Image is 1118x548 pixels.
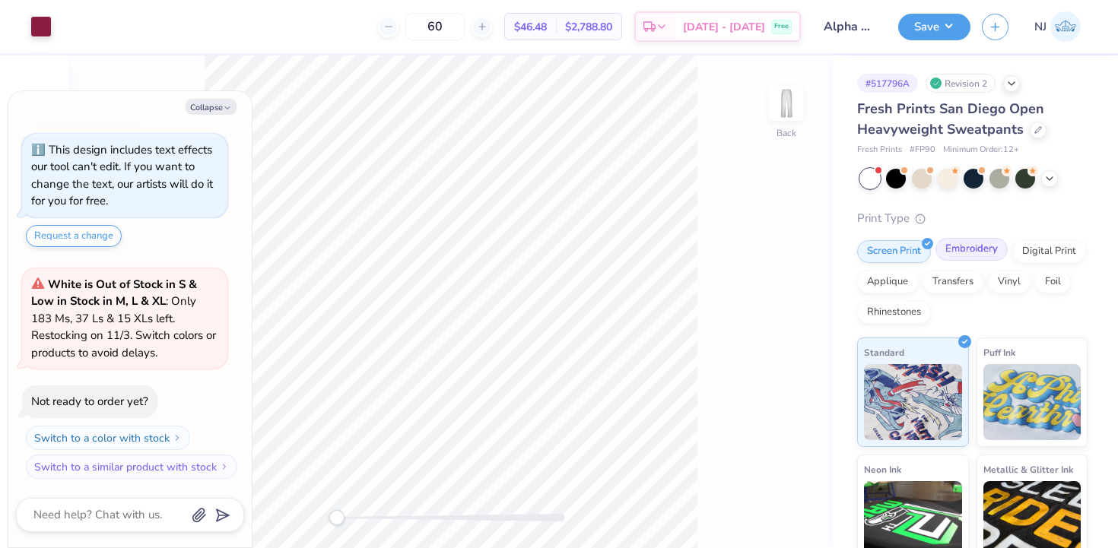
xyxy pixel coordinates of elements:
input: Untitled Design [812,11,887,42]
span: $2,788.80 [565,19,612,35]
span: Fresh Prints San Diego Open Heavyweight Sweatpants [857,100,1044,138]
div: This design includes text effects our tool can't edit. If you want to change the text, our artist... [31,142,213,209]
img: Switch to a color with stock [173,433,182,442]
img: Back [771,88,802,119]
div: Applique [857,271,918,293]
button: Save [898,14,970,40]
span: Puff Ink [983,344,1015,360]
div: Rhinestones [857,301,931,324]
span: # FP90 [910,144,935,157]
span: [DATE] - [DATE] [683,19,765,35]
div: Transfers [923,271,983,293]
button: Switch to a color with stock [26,426,190,450]
div: Vinyl [988,271,1031,293]
span: Neon Ink [864,461,901,477]
div: Embroidery [935,238,1008,261]
img: Nick Johnson [1050,11,1081,42]
div: Foil [1035,271,1071,293]
div: Accessibility label [329,510,345,525]
button: Switch to a similar product with stock [26,455,237,479]
span: Free [774,21,789,32]
img: Puff Ink [983,364,1081,440]
button: Request a change [26,225,122,247]
span: Metallic & Glitter Ink [983,461,1073,477]
div: # 517796A [857,74,918,93]
span: Minimum Order: 12 + [943,144,1019,157]
div: Print Type [857,210,1088,227]
img: Standard [864,364,962,440]
strong: White is Out of Stock in S & Low in Stock in M, L & XL [31,277,197,309]
div: Digital Print [1012,240,1086,263]
span: : Only 183 Ms, 37 Ls & 15 XLs left. Restocking on 11/3. Switch colors or products to avoid delays. [31,277,216,360]
div: Not ready to order yet? [31,394,148,409]
span: NJ [1034,18,1047,36]
span: Fresh Prints [857,144,902,157]
span: Standard [864,344,904,360]
div: Revision 2 [926,74,996,93]
img: Switch to a similar product with stock [220,462,229,471]
button: Collapse [186,99,237,115]
a: NJ [1027,11,1088,42]
input: – – [405,13,465,40]
div: Back [777,126,796,140]
div: Screen Print [857,240,931,263]
span: $46.48 [514,19,547,35]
